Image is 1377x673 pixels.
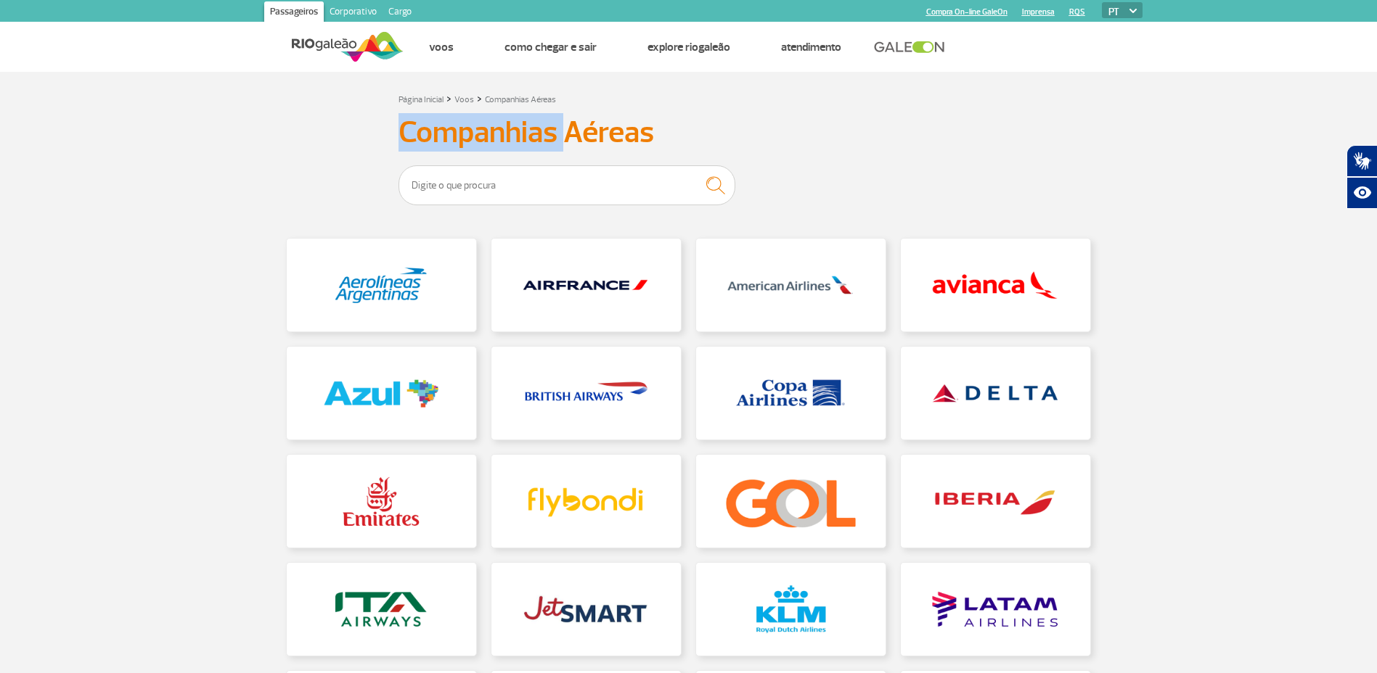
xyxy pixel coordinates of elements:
a: Página Inicial [399,94,444,105]
a: Passageiros [264,1,324,25]
a: RQS [1069,7,1085,17]
a: Explore RIOgaleão [647,40,730,54]
button: Abrir recursos assistivos. [1347,177,1377,209]
a: Voos [454,94,474,105]
div: Plugin de acessibilidade da Hand Talk. [1347,145,1377,209]
a: Cargo [383,1,417,25]
button: Abrir tradutor de língua de sinais. [1347,145,1377,177]
a: Companhias Aéreas [485,94,556,105]
a: Imprensa [1022,7,1055,17]
a: Corporativo [324,1,383,25]
a: > [446,90,451,107]
a: Voos [429,40,454,54]
a: > [477,90,482,107]
a: Como chegar e sair [504,40,597,54]
h3: Companhias Aéreas [399,115,979,151]
a: Compra On-line GaleOn [926,7,1008,17]
input: Digite o que procura [399,165,735,205]
a: Atendimento [781,40,841,54]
